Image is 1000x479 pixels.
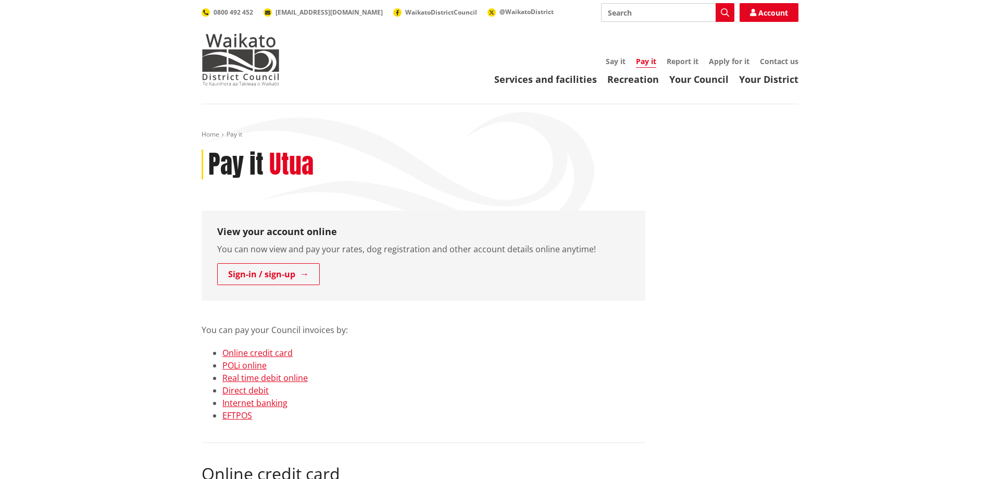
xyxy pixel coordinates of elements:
[669,73,729,85] a: Your Council
[488,7,554,16] a: @WaikatoDistrict
[264,8,383,17] a: [EMAIL_ADDRESS][DOMAIN_NAME]
[601,3,734,22] input: Search input
[217,243,630,255] p: You can now view and pay your rates, dog registration and other account details online anytime!
[202,130,798,139] nav: breadcrumb
[499,7,554,16] span: @WaikatoDistrict
[607,73,659,85] a: Recreation
[222,397,287,409] a: Internet banking
[760,56,798,66] a: Contact us
[606,56,626,66] a: Say it
[222,347,293,359] a: Online credit card
[217,226,630,238] h3: View your account online
[222,410,252,421] a: EFTPOS
[214,8,253,17] span: 0800 492 452
[227,130,242,139] span: Pay it
[276,8,383,17] span: [EMAIL_ADDRESS][DOMAIN_NAME]
[202,311,645,336] p: You can pay your Council invoices by:
[405,8,477,17] span: WaikatoDistrictCouncil
[667,56,698,66] a: Report it
[217,263,320,285] a: Sign-in / sign-up
[202,33,280,85] img: Waikato District Council - Te Kaunihera aa Takiwaa o Waikato
[740,3,798,22] a: Account
[709,56,749,66] a: Apply for it
[269,150,314,180] h2: Utua
[208,150,264,180] h1: Pay it
[222,385,269,396] a: Direct debit
[494,73,597,85] a: Services and facilities
[222,360,267,371] a: POLi online
[636,56,656,68] a: Pay it
[202,130,219,139] a: Home
[393,8,477,17] a: WaikatoDistrictCouncil
[739,73,798,85] a: Your District
[222,372,308,384] a: Real time debit online
[202,8,253,17] a: 0800 492 452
